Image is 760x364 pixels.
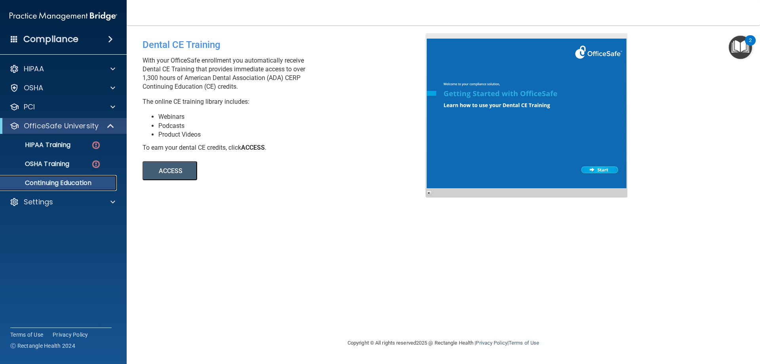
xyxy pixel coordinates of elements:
a: Terms of Use [10,331,43,339]
button: ACCESS [142,161,197,180]
a: OSHA [9,83,115,93]
li: Webinars [158,112,431,121]
li: Podcasts [158,122,431,130]
img: danger-circle.6113f641.png [91,140,101,150]
p: HIPAA Training [5,141,70,149]
p: OSHA Training [5,160,69,168]
li: Product Videos [158,130,431,139]
a: Privacy Policy [476,340,507,346]
p: OfficeSafe University [24,121,99,131]
p: Continuing Education [5,179,113,187]
p: Settings [24,197,53,207]
h4: Compliance [23,34,78,45]
a: ACCESS [142,168,359,174]
p: With your OfficeSafe enrollment you automatically receive Dental CE Training that provides immedi... [142,56,431,91]
span: Ⓒ Rectangle Health 2024 [10,342,75,350]
div: Copyright © All rights reserved 2025 @ Rectangle Health | | [299,330,588,356]
a: Settings [9,197,115,207]
iframe: Drift Widget Chat Controller [623,308,750,339]
p: The online CE training library includes: [142,97,431,106]
a: HIPAA [9,64,115,74]
div: To earn your dental CE credits, click . [142,143,431,152]
img: danger-circle.6113f641.png [91,159,101,169]
img: PMB logo [9,8,117,24]
p: HIPAA [24,64,44,74]
a: Terms of Use [509,340,539,346]
div: 2 [749,40,752,51]
button: Open Resource Center, 2 new notifications [729,36,752,59]
p: PCI [24,102,35,112]
b: ACCESS [241,144,265,151]
p: OSHA [24,83,44,93]
a: Privacy Policy [53,331,88,339]
div: Dental CE Training [142,33,431,56]
a: OfficeSafe University [9,121,115,131]
a: PCI [9,102,115,112]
